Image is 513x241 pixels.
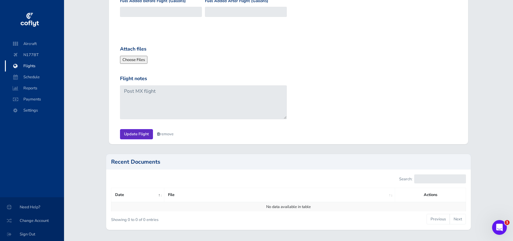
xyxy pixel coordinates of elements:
span: Settings [11,105,58,116]
img: coflyt logo [19,11,40,29]
td: No data available in table [111,202,466,211]
textarea: Post MX flight [120,85,287,119]
th: Actions [395,188,466,202]
span: 1 [505,220,510,225]
th: Date: activate to sort column descending [111,188,164,202]
span: Schedule [11,71,58,83]
label: Flight notes [120,75,147,83]
a: remove [157,131,174,137]
span: N177BT [11,49,58,60]
span: Reports [11,83,58,94]
span: Sign Out [7,229,57,240]
span: Aircraft [11,38,58,49]
span: Payments [11,94,58,105]
span: Need Help? [7,202,57,213]
div: Showing 0 to 0 of 0 entries [111,213,254,223]
span: Flights [11,60,58,71]
th: File: activate to sort column ascending [164,188,395,202]
label: Attach files [120,45,146,53]
span: Change Account [7,215,57,226]
label: Search: [399,174,466,183]
input: Update Flight [120,129,153,139]
iframe: Intercom live chat [492,220,507,235]
h2: Recent Documents [111,159,466,165]
input: Search: [414,174,466,183]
